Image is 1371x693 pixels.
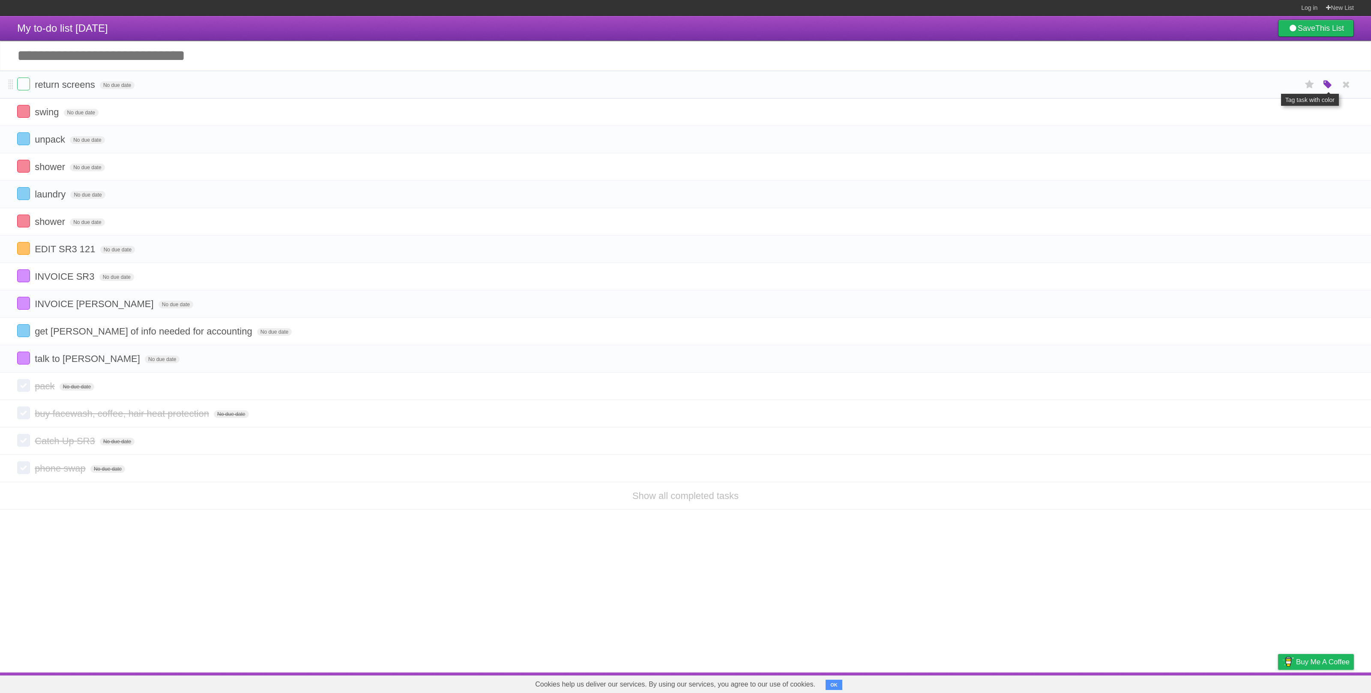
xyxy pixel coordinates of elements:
span: No due date [100,81,135,89]
b: This List [1315,24,1344,33]
span: No due date [60,383,94,391]
label: Star task [1302,78,1318,92]
label: Done [17,352,30,364]
span: No due date [159,301,193,308]
span: laundry [35,189,68,200]
span: No due date [257,328,292,336]
label: Done [17,132,30,145]
span: No due date [64,109,99,116]
span: talk to [PERSON_NAME] [35,353,142,364]
span: No due date [70,191,105,199]
label: Done [17,269,30,282]
span: No due date [70,218,105,226]
span: shower [35,161,67,172]
span: phone swap [35,463,88,474]
label: Done [17,187,30,200]
span: INVOICE [PERSON_NAME] [35,299,156,309]
span: Cookies help us deliver our services. By using our services, you agree to our use of cookies. [527,676,824,693]
a: Developers [1192,675,1227,691]
a: Buy me a coffee [1278,654,1354,670]
label: Done [17,105,30,118]
span: return screens [35,79,97,90]
a: Show all completed tasks [632,490,739,501]
span: No due date [70,136,105,144]
span: Catch Up SR3 [35,436,97,446]
button: OK [826,680,842,690]
a: Terms [1238,675,1257,691]
span: EDIT SR3 121 [35,244,97,254]
label: Done [17,78,30,90]
span: Buy me a coffee [1296,654,1350,669]
span: pack [35,381,57,391]
span: No due date [99,273,134,281]
label: Done [17,324,30,337]
a: About [1164,675,1182,691]
span: unpack [35,134,67,145]
a: SaveThis List [1278,20,1354,37]
span: INVOICE SR3 [35,271,96,282]
label: Done [17,406,30,419]
span: buy facewash, coffee, hair heat protection [35,408,211,419]
span: My to-do list [DATE] [17,22,108,34]
label: Done [17,434,30,447]
label: Done [17,297,30,310]
span: No due date [100,438,135,445]
span: shower [35,216,67,227]
a: Suggest a feature [1300,675,1354,691]
span: swing [35,107,61,117]
a: Privacy [1267,675,1289,691]
span: get [PERSON_NAME] of info needed for accounting [35,326,254,337]
span: No due date [214,410,248,418]
img: Buy me a coffee [1282,654,1294,669]
label: Done [17,461,30,474]
span: No due date [100,246,135,254]
label: Done [17,379,30,392]
label: Done [17,160,30,173]
span: No due date [70,164,105,171]
label: Done [17,215,30,227]
span: No due date [90,465,125,473]
label: Done [17,242,30,255]
span: No due date [145,355,180,363]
